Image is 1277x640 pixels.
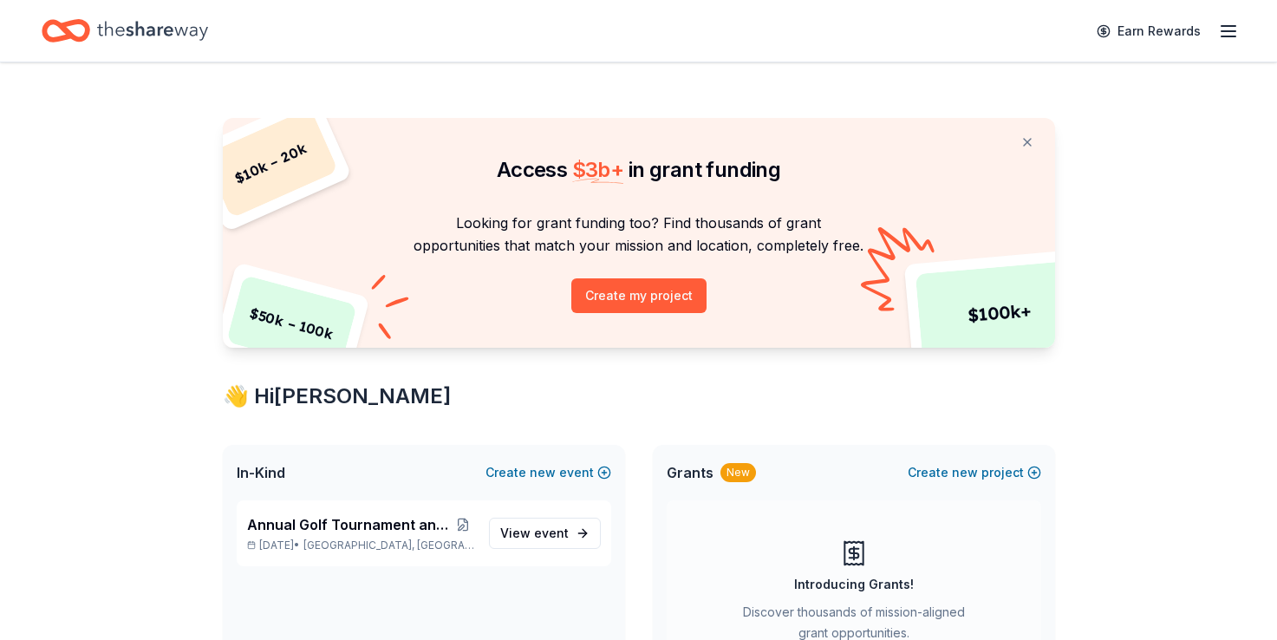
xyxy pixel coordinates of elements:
span: Annual Golf Tournament and Silent Auction [247,514,451,535]
span: $ 3b + [572,157,624,182]
span: Access in grant funding [497,157,780,182]
p: [DATE] • [247,539,475,552]
button: Createnewproject [908,462,1041,483]
span: View [500,523,569,544]
span: [GEOGRAPHIC_DATA], [GEOGRAPHIC_DATA] [303,539,474,552]
a: Earn Rewards [1086,16,1211,47]
a: Home [42,10,208,51]
span: Grants [667,462,713,483]
div: 👋 Hi [PERSON_NAME] [223,382,1055,410]
span: new [952,462,978,483]
p: Looking for grant funding too? Find thousands of grant opportunities that match your mission and ... [244,212,1034,258]
button: Createnewevent [485,462,611,483]
div: $ 10k – 20k [203,108,338,219]
span: new [530,462,556,483]
div: Introducing Grants! [794,574,914,595]
button: Create my project [571,278,707,313]
span: In-Kind [237,462,285,483]
div: New [720,463,756,482]
a: View event [489,518,601,549]
span: event [534,526,569,540]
